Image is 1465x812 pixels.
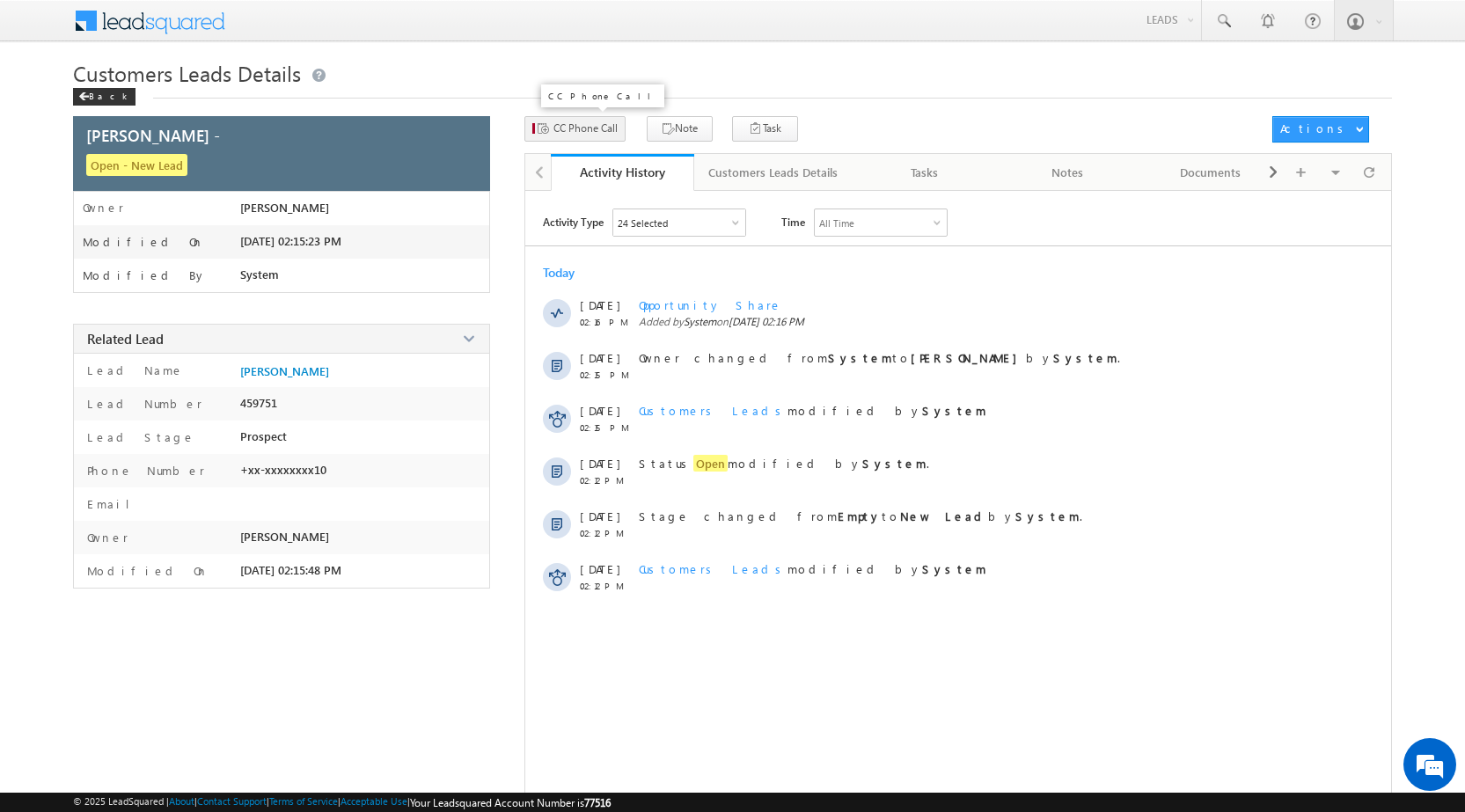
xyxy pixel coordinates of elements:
label: Modified On [83,563,209,578]
span: Added by on [639,315,1317,328]
strong: System [1053,350,1117,365]
strong: Empty [838,508,882,523]
a: Activity History [551,154,694,191]
a: About [169,795,194,807]
label: Lead Number [83,396,202,411]
button: Note [647,116,713,142]
span: Opportunity Share [639,297,782,312]
span: [DATE] [580,508,619,523]
span: CC Phone Call [553,121,618,136]
div: Notes [1011,162,1124,183]
span: [DATE] 02:15:48 PM [240,563,341,577]
strong: [PERSON_NAME] [911,350,1026,365]
a: Terms of Service [269,795,338,807]
button: CC Phone Call [524,116,626,142]
label: Phone Number [83,463,205,478]
span: [DATE] [580,297,619,312]
span: 02:12 PM [580,475,633,486]
span: Prospect [240,429,287,443]
div: 24 Selected [618,217,668,229]
span: 02:12 PM [580,528,633,538]
strong: New Lead [900,508,988,523]
span: modified by [639,561,986,576]
a: Acceptable Use [341,795,407,807]
div: All Time [819,217,854,229]
a: Contact Support [197,795,267,807]
span: Time [781,208,805,235]
a: Tasks [853,154,997,191]
span: Customers Leads [639,403,787,418]
span: 77516 [584,796,611,809]
strong: System [922,561,986,576]
span: 02:15 PM [580,369,633,380]
div: Tasks [868,162,981,183]
span: [DATE] [580,350,619,365]
div: Customers Leads Details [708,162,838,183]
span: © 2025 LeadSquared | | | | | [73,795,611,809]
span: System [684,315,716,328]
a: [PERSON_NAME] [240,364,329,378]
strong: System [828,350,892,365]
label: Modified On [83,235,204,249]
span: Related Lead [87,330,164,347]
span: Status modified by . [639,455,929,472]
div: Actions [1280,121,1350,136]
span: 02:12 PM [580,581,633,591]
label: Email [83,496,143,511]
label: Lead Name [83,362,184,377]
p: CC Phone Call [548,90,657,102]
span: Stage changed from to by . [639,508,1082,523]
span: 459751 [240,396,277,410]
label: Owner [83,201,124,215]
span: [PERSON_NAME] [240,530,329,544]
div: Today [543,264,600,281]
span: Activity Type [543,208,604,235]
div: Back [73,88,136,106]
span: System [240,267,279,282]
span: [PERSON_NAME] [240,201,329,215]
span: 02:16 PM [580,317,633,327]
div: Activity History [564,164,681,180]
span: Your Leadsquared Account Number is [410,796,611,809]
strong: System [862,456,927,471]
a: Notes [997,154,1140,191]
div: Documents [1154,162,1267,183]
strong: System [922,403,986,418]
span: [DATE] [580,403,619,418]
label: Modified By [83,268,207,282]
span: Open - New Lead [86,154,187,176]
span: [DATE] 02:15:23 PM [240,234,341,248]
span: [PERSON_NAME] - [86,124,220,146]
div: Owner Changed,Status Changed,Stage Changed,Source Changed,Notes & 19 more.. [613,209,745,236]
span: [DATE] 02:16 PM [729,315,804,328]
button: Actions [1272,116,1369,143]
a: Customers Leads Details [694,154,853,191]
span: +xx-xxxxxxxx10 [240,463,326,477]
button: Task [732,116,798,142]
span: 02:15 PM [580,422,633,433]
a: Documents [1139,154,1283,191]
span: modified by [639,403,986,418]
span: Open [693,455,728,472]
span: [DATE] [580,561,619,576]
strong: System [1015,508,1080,523]
span: Owner changed from to by . [639,350,1120,365]
label: Lead Stage [83,429,195,444]
span: Customers Leads Details [73,59,301,87]
label: Owner [83,530,128,545]
span: Customers Leads [639,561,787,576]
span: [DATE] [580,456,619,471]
